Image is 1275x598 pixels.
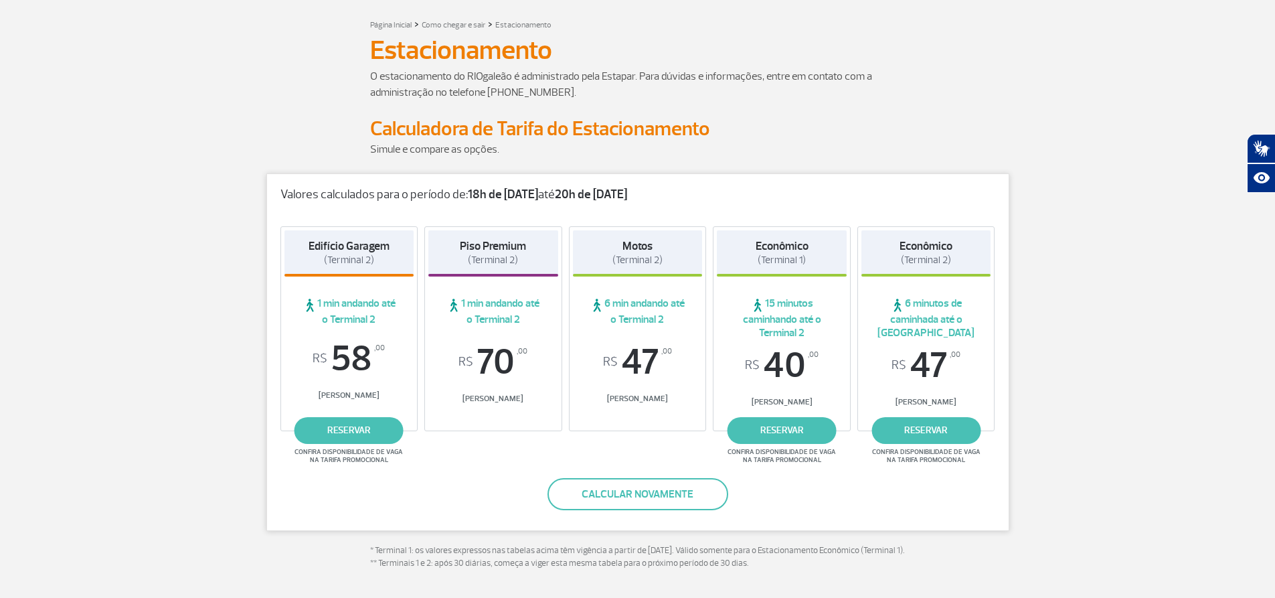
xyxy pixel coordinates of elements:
[861,397,991,407] span: [PERSON_NAME]
[547,478,728,510] button: Calcular novamente
[324,254,374,267] span: (Terminal 2)
[891,358,906,373] sup: R$
[488,16,493,31] a: >
[370,20,412,30] a: Página Inicial
[1247,163,1275,193] button: Abrir recursos assistivos.
[622,239,653,253] strong: Motos
[728,417,837,444] a: reservar
[370,117,906,141] h2: Calculadora de Tarifa do Estacionamento
[717,348,847,384] span: 40
[861,297,991,340] span: 6 minutos de caminhada até o [GEOGRAPHIC_DATA]
[428,394,558,404] span: [PERSON_NAME]
[870,448,983,464] span: Confira disponibilidade de vaga na tarifa promocional
[861,348,991,384] span: 47
[612,254,663,267] span: (Terminal 2)
[555,187,627,202] strong: 20h de [DATE]
[414,16,419,31] a: >
[468,254,518,267] span: (Terminal 2)
[603,355,618,370] sup: R$
[717,297,847,340] span: 15 minutos caminhando até o Terminal 2
[950,348,960,362] sup: ,00
[756,239,809,253] strong: Econômico
[370,39,906,62] h1: Estacionamento
[458,355,473,370] sup: R$
[284,341,414,377] span: 58
[573,297,703,326] span: 6 min andando até o Terminal 2
[313,352,327,366] sup: R$
[422,20,485,30] a: Como chegar e sair
[468,187,538,202] strong: 18h de [DATE]
[745,358,760,373] sup: R$
[808,348,819,362] sup: ,00
[871,417,981,444] a: reservar
[726,448,838,464] span: Confira disponibilidade de vaga na tarifa promocional
[284,390,414,400] span: [PERSON_NAME]
[900,239,952,253] strong: Econômico
[573,394,703,404] span: [PERSON_NAME]
[495,20,551,30] a: Estacionamento
[428,344,558,380] span: 70
[573,344,703,380] span: 47
[374,341,385,356] sup: ,00
[517,344,527,359] sup: ,00
[370,544,906,571] p: * Terminal 1: os valores expressos nas tabelas acima têm vigência a partir de [DATE]. Válido some...
[1247,134,1275,163] button: Abrir tradutor de língua de sinais.
[1247,134,1275,193] div: Plugin de acessibilidade da Hand Talk.
[370,68,906,100] p: O estacionamento do RIOgaleão é administrado pela Estapar. Para dúvidas e informações, entre em c...
[758,254,806,267] span: (Terminal 1)
[428,297,558,326] span: 1 min andando até o Terminal 2
[460,239,526,253] strong: Piso Premium
[717,397,847,407] span: [PERSON_NAME]
[284,297,414,326] span: 1 min andando até o Terminal 2
[280,188,995,202] p: Valores calculados para o período de: até
[292,448,405,464] span: Confira disponibilidade de vaga na tarifa promocional
[294,417,404,444] a: reservar
[309,239,390,253] strong: Edifício Garagem
[661,344,672,359] sup: ,00
[901,254,951,267] span: (Terminal 2)
[370,141,906,157] p: Simule e compare as opções.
